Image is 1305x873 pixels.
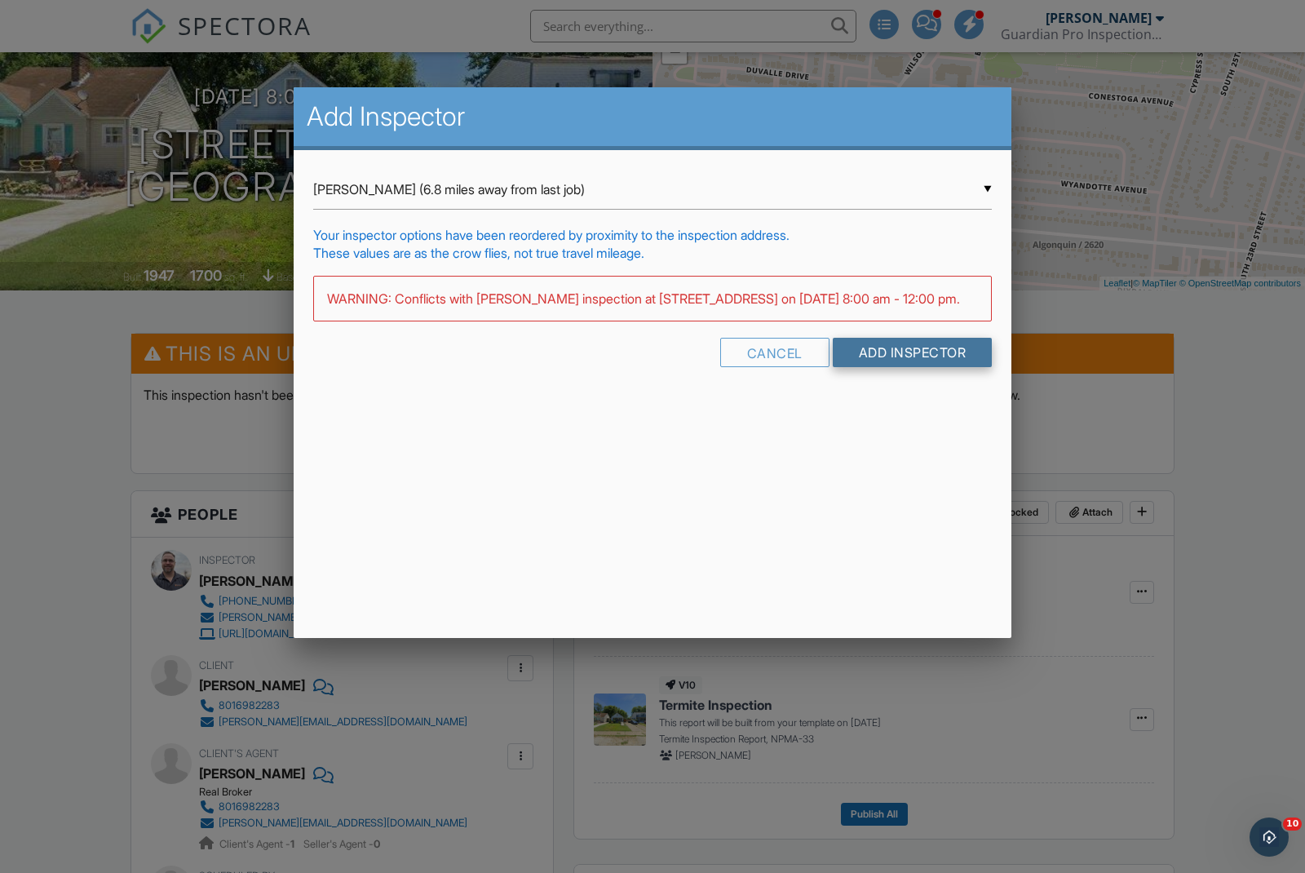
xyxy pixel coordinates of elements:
[313,276,992,321] div: WARNING: Conflicts with [PERSON_NAME] inspection at [STREET_ADDRESS] on [DATE] 8:00 am - 12:00 pm.
[833,338,993,367] input: Add Inspector
[313,244,992,262] div: These values are as the crow flies, not true travel mileage.
[720,338,829,367] div: Cancel
[1283,818,1302,831] span: 10
[313,226,992,244] div: Your inspector options have been reordered by proximity to the inspection address.
[307,100,998,133] h2: Add Inspector
[1250,818,1289,857] iframe: Intercom live chat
